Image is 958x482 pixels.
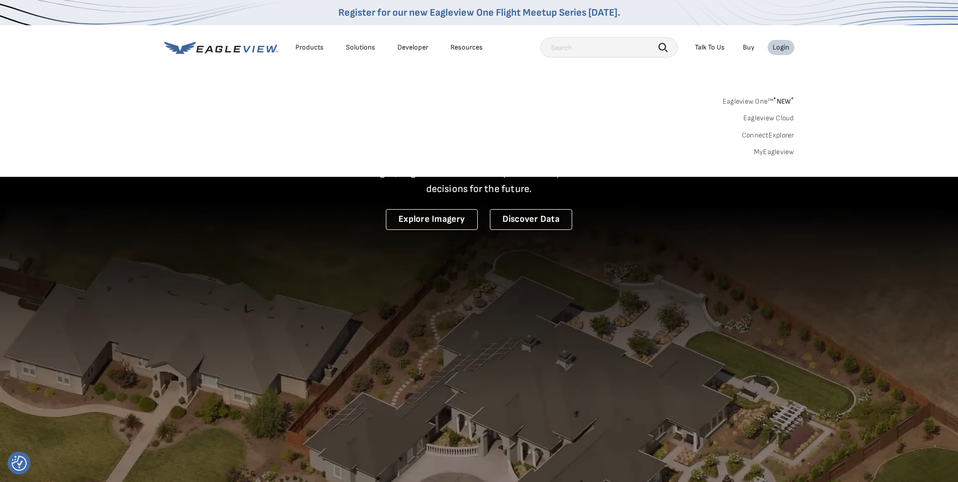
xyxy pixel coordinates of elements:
div: Login [773,43,789,52]
img: Revisit consent button [12,456,27,471]
a: Developer [397,43,428,52]
a: MyEagleview [754,148,794,157]
a: Buy [743,43,754,52]
a: Eagleview Cloud [743,114,794,123]
a: Explore Imagery [386,209,478,230]
a: Eagleview One™*NEW* [723,94,794,106]
div: Resources [450,43,483,52]
button: Consent Preferences [12,456,27,471]
a: ConnectExplorer [742,131,794,140]
input: Search [540,37,678,58]
div: Solutions [346,43,375,52]
div: Talk To Us [695,43,725,52]
div: Products [295,43,324,52]
a: Register for our new Eagleview One Flight Meetup Series [DATE]. [338,7,620,19]
a: Discover Data [490,209,572,230]
span: NEW [773,97,794,106]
